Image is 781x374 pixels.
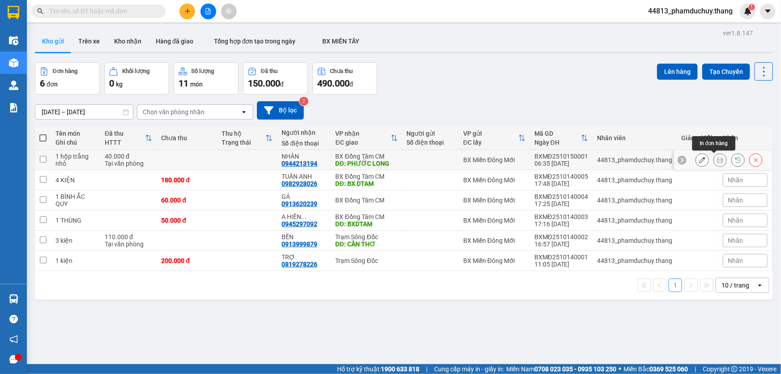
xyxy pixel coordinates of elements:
[9,58,18,68] img: warehouse-icon
[749,4,755,10] sup: 1
[161,197,213,204] div: 60.000 đ
[8,9,21,18] span: Gửi:
[9,335,18,344] span: notification
[534,220,588,228] div: 17:16 [DATE]
[728,176,743,184] span: Nhãn
[280,81,284,88] span: đ
[731,366,738,372] span: copyright
[100,126,157,150] th: Toggle SortBy
[463,139,518,146] div: ĐC lấy
[179,4,195,19] button: plus
[657,64,698,80] button: Lên hàng
[35,30,71,52] button: Kho gửi
[744,7,752,15] img: icon-new-feature
[534,213,588,220] div: BXMĐ2510140003
[323,38,360,45] span: BX MIỀN TÂY
[336,160,398,167] div: DĐ: PHƯỚC LONG
[109,78,114,89] span: 0
[534,139,581,146] div: Ngày ĐH
[336,139,391,146] div: ĐC giao
[695,364,696,374] span: |
[534,160,588,167] div: 06:35 [DATE]
[336,173,398,180] div: BX Đồng Tâm CM
[222,139,266,146] div: Trạng thái
[47,81,58,88] span: đơn
[184,8,191,14] span: plus
[336,220,398,228] div: DĐ: BXDTAM
[282,220,317,228] div: 0945297092
[756,282,764,289] svg: open
[201,4,216,19] button: file-add
[381,365,419,373] strong: 1900 633 818
[696,153,709,167] div: Sửa đơn hàng
[8,8,52,40] div: BX Miền Đông Mới
[53,68,77,74] div: Đơn hàng
[597,217,672,224] div: 44813_phamduchuy.thang
[243,62,308,95] button: Đã thu150.000đ
[463,257,525,264] div: BX Miền Đông Mới
[299,97,308,106] sup: 2
[728,217,743,224] span: Nhãn
[336,213,398,220] div: BX Đồng Tâm CM
[282,140,326,147] div: Số điện thoại
[336,233,398,241] div: Trạm Sông Đốc
[9,36,18,45] img: warehouse-icon
[9,315,18,323] span: question-circle
[702,64,750,80] button: Tạo Chuyến
[463,176,525,184] div: BX Miền Đông Mới
[534,130,581,137] div: Mã GD
[122,68,149,74] div: Khối lượng
[463,156,525,163] div: BX Miền Đông Mới
[161,134,213,142] div: Chưa thu
[459,126,530,150] th: Toggle SortBy
[248,78,280,89] span: 150.000
[8,6,19,19] img: logo-vxr
[669,279,682,292] button: 1
[407,139,454,146] div: Số điện thoại
[9,81,18,90] img: warehouse-icon
[641,5,740,17] span: 44813_phamduchuy.thang
[677,126,718,150] th: Toggle SortBy
[723,28,753,38] div: ver 1.8.147
[336,180,398,187] div: DĐ: BX DTAM
[534,241,588,248] div: 16:57 [DATE]
[221,4,237,19] button: aim
[350,81,353,88] span: đ
[217,126,277,150] th: Toggle SortBy
[534,261,588,268] div: 11:05 [DATE]
[463,197,525,204] div: BX Miền Đông Mới
[9,103,18,112] img: solution-icon
[116,81,123,88] span: kg
[240,108,248,116] svg: open
[619,367,621,371] span: ⚪️
[161,257,213,264] div: 200.000 đ
[149,30,201,52] button: Hàng đã giao
[463,130,518,137] div: VP gửi
[764,7,772,15] span: caret-down
[71,30,107,52] button: Trên xe
[597,197,672,204] div: 44813_phamduchuy.thang
[214,38,296,45] span: Tổng hợp đơn tạo trong ngày
[58,29,130,40] div: NHÂN
[728,237,743,244] span: Nhãn
[282,261,317,268] div: 0819278226
[336,241,398,248] div: DĐ: CẦN THƠ
[205,8,211,14] span: file-add
[728,197,743,204] span: Nhãn
[55,176,96,184] div: 4 KIỆN
[190,81,203,88] span: món
[104,62,169,95] button: Khối lượng0kg
[282,233,326,241] div: BỀN
[37,8,43,14] span: search
[143,107,205,116] div: Chọn văn phòng nhận
[336,153,398,160] div: BX Đồng Tâm CM
[282,213,326,220] div: A HIỀN BXDTAM
[179,78,188,89] span: 11
[192,68,214,74] div: Số lượng
[35,105,133,119] input: Select a date range.
[161,176,213,184] div: 180.000 đ
[597,134,672,142] div: Nhân viên
[534,173,588,180] div: BXMĐ2510140005
[301,213,307,220] span: ...
[55,237,96,244] div: 3 kiện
